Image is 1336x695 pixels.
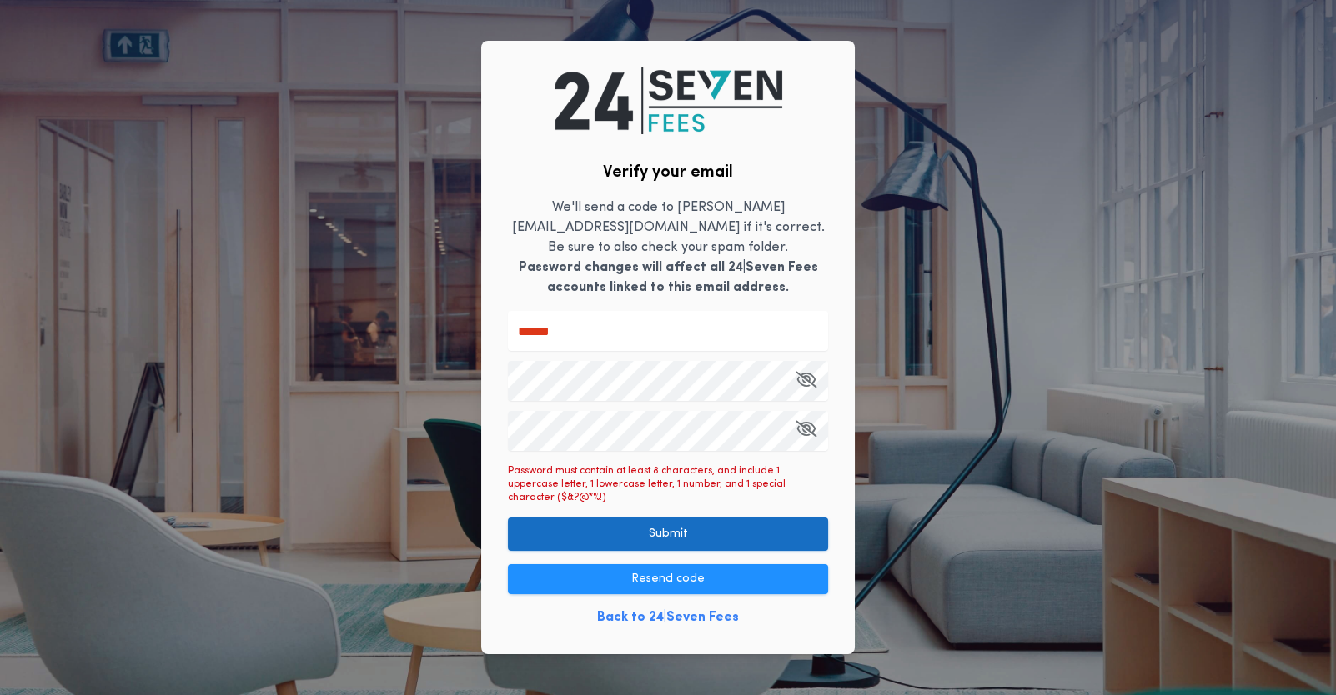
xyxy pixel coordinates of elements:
a: Back to 24|Seven Fees [597,607,739,627]
button: Submit [508,517,828,551]
p: Password must contain at least 8 characters, and include 1 uppercase letter, 1 lowercase letter, ... [508,464,828,504]
img: logo [555,67,782,134]
b: Password changes will affect all 24|Seven Fees accounts linked to this email address. [519,261,818,294]
button: Resend code [508,564,828,594]
h2: Verify your email [603,161,733,184]
p: We'll send a code to [PERSON_NAME][EMAIL_ADDRESS][DOMAIN_NAME] if it's correct. Be sure to also c... [508,197,828,297]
